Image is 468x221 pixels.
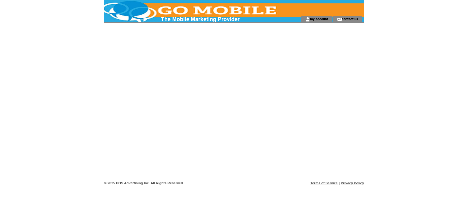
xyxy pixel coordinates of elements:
img: contact_us_icon.gif;jsessionid=7E219DF9E1B4D32E308BA7A45ABFF377 [337,17,342,22]
span: © 2025 POS Advertising Inc. All Rights Reserved [104,181,183,185]
a: Terms of Service [310,181,338,185]
img: account_icon.gif;jsessionid=7E219DF9E1B4D32E308BA7A45ABFF377 [305,17,310,22]
span: | [339,181,340,185]
a: Privacy Policy [341,181,364,185]
a: contact us [342,17,358,21]
a: my account [310,17,328,21]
